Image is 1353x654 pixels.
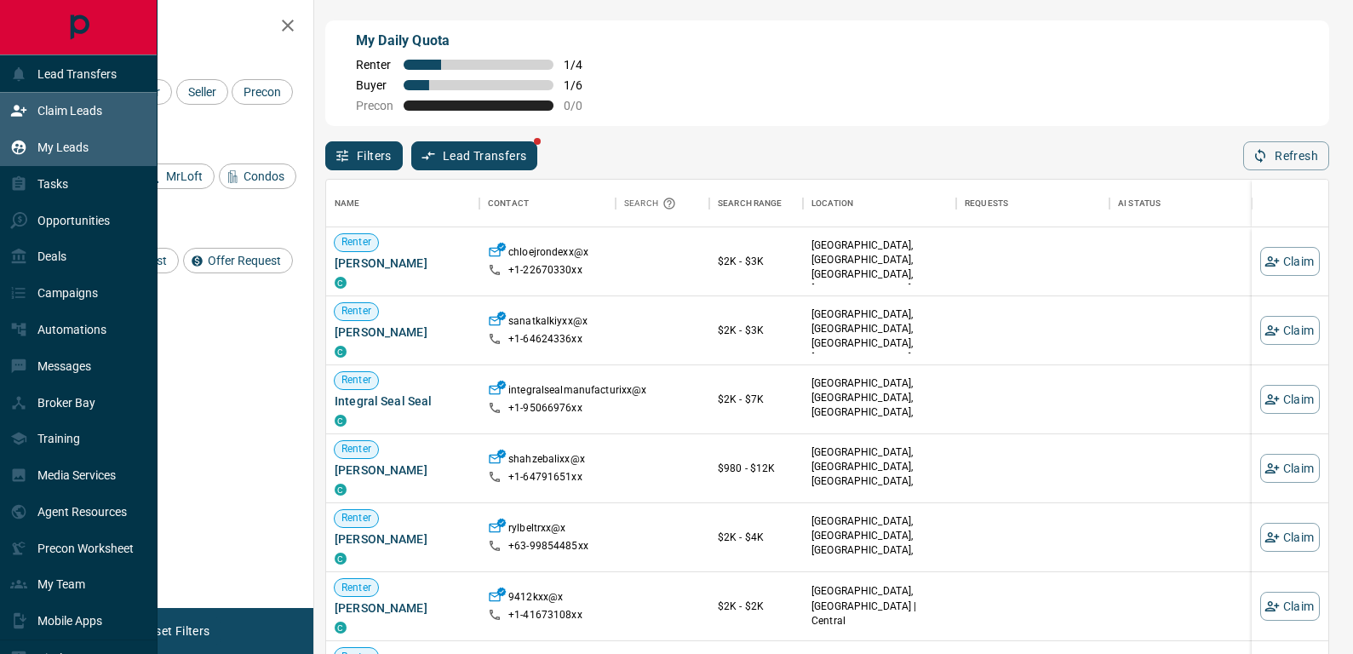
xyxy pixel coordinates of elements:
[183,248,293,273] div: Offer Request
[356,31,601,51] p: My Daily Quota
[508,452,585,470] p: shahzebalixx@x
[811,514,948,573] p: Midtown | Central
[811,376,948,435] p: Midtown | Central
[718,323,794,338] p: $2K - $3K
[141,163,215,189] div: MrLoft
[811,445,948,504] p: Midtown | Central
[718,461,794,476] p: $980 - $12K
[508,470,582,485] p: +1- 64791651xx
[1260,454,1320,483] button: Claim
[335,373,378,387] span: Renter
[202,254,287,267] span: Offer Request
[335,180,360,227] div: Name
[508,245,588,263] p: chloejrondexx@x
[335,622,347,634] div: condos.ca
[356,58,393,72] span: Renter
[718,392,794,407] p: $2K - $7K
[326,180,479,227] div: Name
[718,254,794,269] p: $2K - $3K
[508,608,582,622] p: +1- 41673108xx
[356,78,393,92] span: Buyer
[488,180,529,227] div: Contact
[965,180,1008,227] div: Requests
[508,314,588,332] p: sanatkalkiyxx@x
[508,401,582,416] p: +1- 95066976xx
[1260,385,1320,414] button: Claim
[232,79,293,105] div: Precon
[335,255,471,272] span: [PERSON_NAME]
[718,180,783,227] div: Search Range
[803,180,956,227] div: Location
[811,238,948,312] p: [GEOGRAPHIC_DATA], [GEOGRAPHIC_DATA], [GEOGRAPHIC_DATA], [GEOGRAPHIC_DATA] | [GEOGRAPHIC_DATA]
[335,235,378,250] span: Renter
[335,531,471,548] span: [PERSON_NAME]
[335,599,471,617] span: [PERSON_NAME]
[564,78,601,92] span: 1 / 6
[335,442,378,456] span: Renter
[718,530,794,545] p: $2K - $4K
[356,99,393,112] span: Precon
[335,277,347,289] div: condos.ca
[564,58,601,72] span: 1 / 4
[508,521,566,539] p: rylbeltrxx@x
[335,415,347,427] div: condos.ca
[1260,247,1320,276] button: Claim
[335,346,347,358] div: condos.ca
[709,180,803,227] div: Search Range
[335,393,471,410] span: Integral Seal Seal
[811,307,948,381] p: [GEOGRAPHIC_DATA], [GEOGRAPHIC_DATA], [GEOGRAPHIC_DATA], [GEOGRAPHIC_DATA] | [GEOGRAPHIC_DATA]
[956,180,1109,227] div: Requests
[1109,180,1297,227] div: AI Status
[335,462,471,479] span: [PERSON_NAME]
[508,539,588,554] p: +63- 99854485xx
[129,617,221,645] button: Reset Filters
[479,180,616,227] div: Contact
[182,85,222,99] span: Seller
[325,141,403,170] button: Filters
[219,163,296,189] div: Condos
[718,599,794,614] p: $2K - $2K
[1243,141,1329,170] button: Refresh
[160,169,209,183] span: MrLoft
[508,332,582,347] p: +1- 64624336xx
[1260,592,1320,621] button: Claim
[624,180,680,227] div: Search
[238,85,287,99] span: Precon
[1260,523,1320,552] button: Claim
[335,581,378,595] span: Renter
[176,79,228,105] div: Seller
[54,17,296,37] h2: Filters
[811,584,948,628] p: [GEOGRAPHIC_DATA], [GEOGRAPHIC_DATA] | Central
[1118,180,1161,227] div: AI Status
[335,324,471,341] span: [PERSON_NAME]
[411,141,538,170] button: Lead Transfers
[508,263,582,278] p: +1- 22670330xx
[508,383,646,401] p: integralsealmanufacturixx@x
[238,169,290,183] span: Condos
[564,99,601,112] span: 0 / 0
[335,484,347,496] div: condos.ca
[1260,316,1320,345] button: Claim
[811,180,853,227] div: Location
[335,304,378,318] span: Renter
[508,590,563,608] p: 9412kxx@x
[335,511,378,525] span: Renter
[335,553,347,565] div: condos.ca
